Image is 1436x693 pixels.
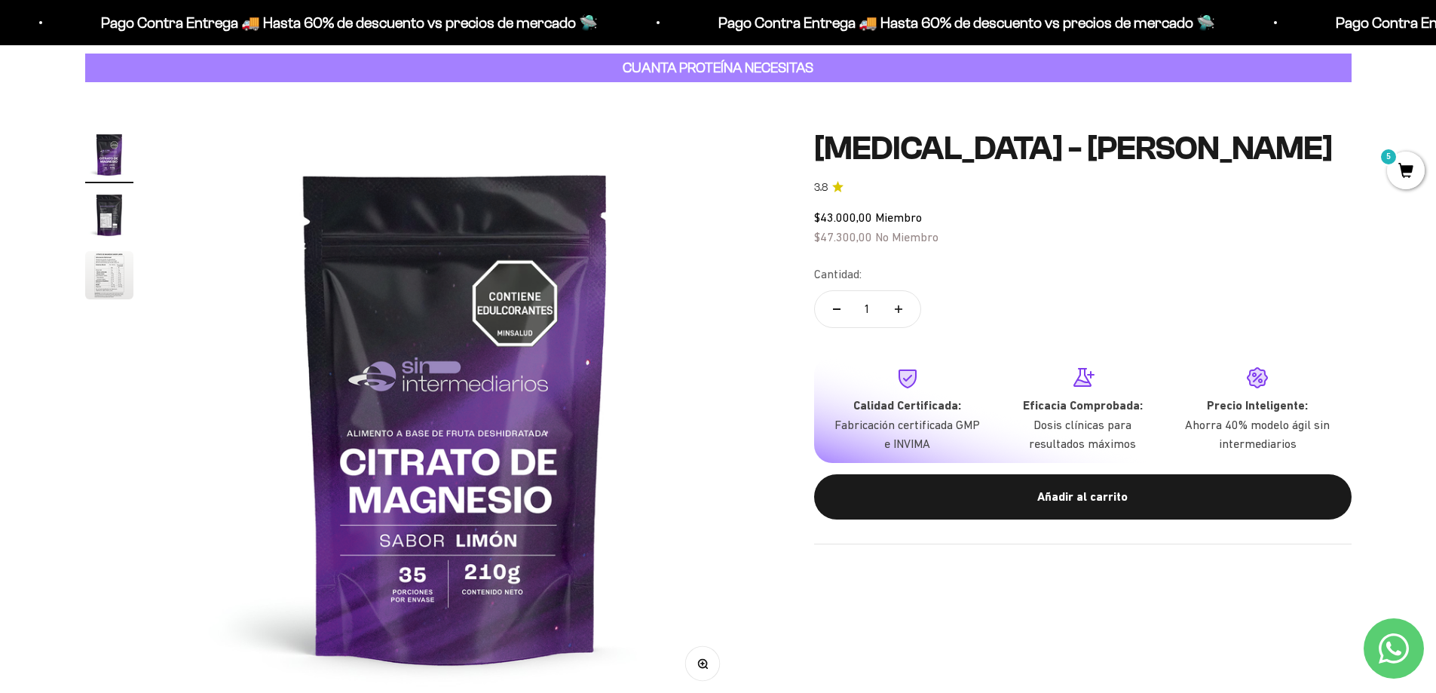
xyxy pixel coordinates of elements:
[85,251,133,299] img: Citrato de Magnesio - Sabor Limón
[6,6,220,20] div: Outline
[877,291,920,327] button: Aumentar cantidad
[814,474,1352,520] button: Añadir al carrito
[814,230,872,244] span: $47.300,00
[1379,148,1398,166] mark: 5
[1023,398,1143,412] strong: Eficacia Comprobada:
[1007,415,1158,454] p: Dosis clínicas para resultados máximos
[875,210,922,224] span: Miembro
[814,179,828,196] span: 3.8
[6,33,192,60] a: Calidad de líder, precio inteligente. ¿Cómo lo logramos?
[1387,164,1425,180] a: 5
[85,130,133,183] button: Ir al artículo 1
[815,291,859,327] button: Reducir cantidad
[85,130,133,179] img: Citrato de Magnesio - Sabor Limón
[85,191,133,239] img: Citrato de Magnesio - Sabor Limón
[814,210,872,224] span: $43.000,00
[814,265,862,284] label: Cantidad:
[85,191,133,244] button: Ir al artículo 2
[1182,415,1333,454] p: Ahorra 40% modelo ágil sin intermediarios
[100,11,596,35] p: Pago Contra Entrega 🚚 Hasta 60% de descuento vs precios de mercado 🛸
[717,11,1214,35] p: Pago Contra Entrega 🚚 Hasta 60% de descuento vs precios de mercado 🛸
[844,487,1321,507] div: Añadir al carrito
[814,179,1352,196] a: 3.83.8 de 5.0 estrellas
[623,60,813,75] strong: CUANTA PROTEÍNA NECESITAS
[85,251,133,304] button: Ir al artículo 3
[875,230,938,244] span: No Miembro
[853,398,961,412] strong: Calidad Certificada:
[23,87,143,100] a: Productos recomendados
[814,130,1352,167] h1: [MEDICAL_DATA] - [PERSON_NAME]
[832,415,983,454] p: Fabricación certificada GMP e INVIMA
[1207,398,1308,412] strong: Precio Inteligente:
[23,74,119,87] a: Reseñas de Clientes
[23,60,104,73] a: Especificaciones
[23,20,81,32] a: Back to Top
